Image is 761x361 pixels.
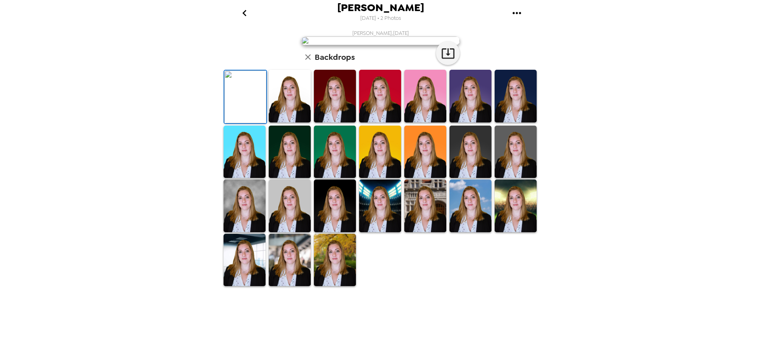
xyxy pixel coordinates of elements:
span: [PERSON_NAME] , [DATE] [352,30,409,36]
span: [PERSON_NAME] [337,2,424,13]
span: [DATE] • 2 Photos [360,13,401,24]
img: user [301,36,460,45]
img: Original [224,71,266,123]
h6: Backdrops [315,51,355,63]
